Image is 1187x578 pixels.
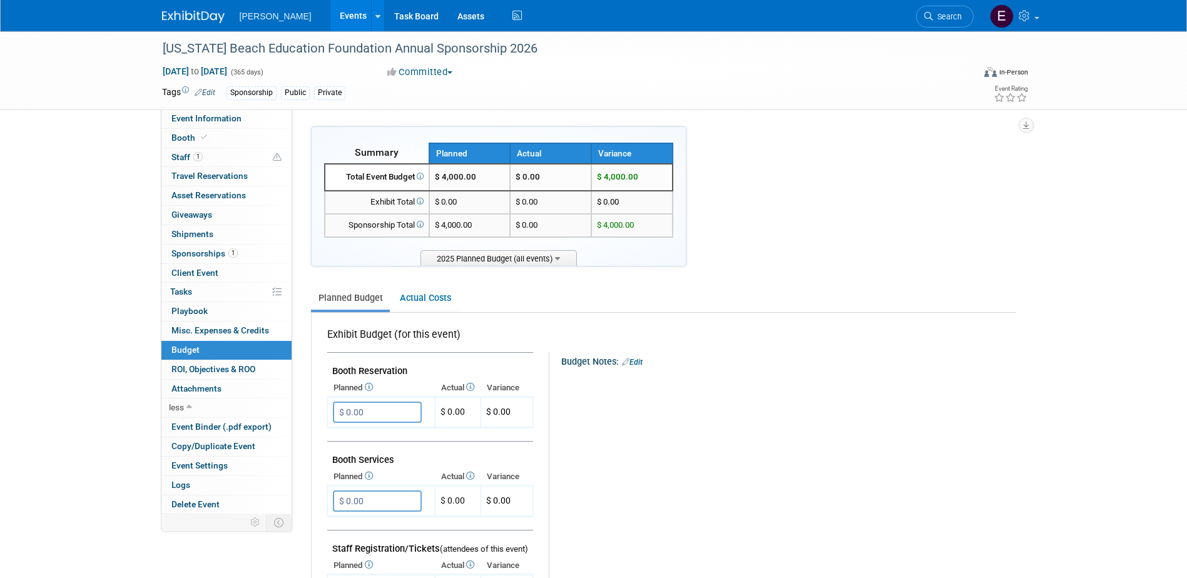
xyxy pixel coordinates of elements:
[171,422,272,432] span: Event Binder (.pdf export)
[481,379,533,397] th: Variance
[161,476,292,495] a: Logs
[383,66,457,79] button: Committed
[327,328,528,348] div: Exhibit Budget (for this event)
[327,557,435,574] th: Planned
[440,544,528,554] span: (attendees of this event)
[984,67,997,77] img: Format-Inperson.png
[314,86,345,99] div: Private
[597,220,634,230] span: $ 4,000.00
[327,379,435,397] th: Planned
[327,442,533,469] td: Booth Services
[189,66,201,76] span: to
[510,164,591,191] td: $ 0.00
[201,134,207,141] i: Booth reservation complete
[171,152,203,162] span: Staff
[171,229,213,239] span: Shipments
[171,113,242,123] span: Event Information
[161,148,292,167] a: Staff1
[171,171,248,181] span: Travel Reservations
[161,437,292,456] a: Copy/Duplicate Event
[245,514,267,530] td: Personalize Event Tab Strip
[171,268,218,278] span: Client Event
[281,86,310,99] div: Public
[486,495,511,505] span: $ 0.00
[161,322,292,340] a: Misc. Expenses & Credits
[435,220,472,230] span: $ 4,000.00
[273,152,282,163] span: Potential Scheduling Conflict -- at least one attendee is tagged in another overlapping event.
[171,364,255,374] span: ROI, Objectives & ROO
[162,11,225,23] img: ExhibitDay
[161,418,292,437] a: Event Binder (.pdf export)
[171,248,238,258] span: Sponsorships
[420,250,577,266] span: 2025 Planned Budget (all events)
[510,191,591,214] td: $ 0.00
[161,457,292,475] a: Event Settings
[597,172,638,181] span: $ 4,000.00
[330,171,424,183] div: Total Event Budget
[171,325,269,335] span: Misc. Expenses & Credits
[161,167,292,186] a: Travel Reservations
[240,11,312,21] span: [PERSON_NAME]
[162,86,215,100] td: Tags
[161,225,292,244] a: Shipments
[171,383,222,393] span: Attachments
[230,68,263,76] span: (365 days)
[999,68,1028,77] div: In-Person
[227,86,277,99] div: Sponsorship
[161,264,292,283] a: Client Event
[161,380,292,398] a: Attachments
[161,129,292,148] a: Booth
[392,286,458,310] a: Actual Costs
[990,4,1014,28] img: Emy Volk
[435,468,481,485] th: Actual
[266,514,292,530] td: Toggle Event Tabs
[161,495,292,514] a: Delete Event
[161,398,292,417] a: less
[171,133,210,143] span: Booth
[161,245,292,263] a: Sponsorships1
[622,358,643,367] a: Edit
[330,220,424,231] div: Sponsorship Total
[327,468,435,485] th: Planned
[171,499,220,509] span: Delete Event
[171,345,200,355] span: Budget
[195,88,215,97] a: Edit
[441,407,465,417] span: $ 0.00
[435,486,481,517] td: $ 0.00
[161,302,292,321] a: Playbook
[435,172,476,181] span: $ 4,000.00
[171,480,190,490] span: Logs
[171,460,228,470] span: Event Settings
[481,468,533,485] th: Variance
[193,152,203,161] span: 1
[228,248,238,258] span: 1
[161,283,292,302] a: Tasks
[330,196,424,208] div: Exhibit Total
[510,214,591,237] td: $ 0.00
[355,146,399,158] span: Summary
[486,407,511,417] span: $ 0.00
[327,530,533,557] td: Staff Registration/Tickets
[161,360,292,379] a: ROI, Objectives & ROO
[510,143,591,164] th: Actual
[994,86,1027,92] div: Event Rating
[597,197,619,206] span: $ 0.00
[481,557,533,574] th: Variance
[161,109,292,128] a: Event Information
[170,286,192,297] span: Tasks
[429,143,511,164] th: Planned
[327,353,533,380] td: Booth Reservation
[161,206,292,225] a: Giveaways
[900,65,1029,84] div: Event Format
[161,186,292,205] a: Asset Reservations
[311,286,390,310] a: Planned Budget
[171,190,246,200] span: Asset Reservations
[171,441,255,451] span: Copy/Duplicate Event
[561,352,1014,368] div: Budget Notes:
[169,402,184,412] span: less
[933,12,962,21] span: Search
[435,557,481,574] th: Actual
[158,38,955,60] div: [US_STATE] Beach Education Foundation Annual Sponsorship 2026
[435,379,481,397] th: Actual
[171,210,212,220] span: Giveaways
